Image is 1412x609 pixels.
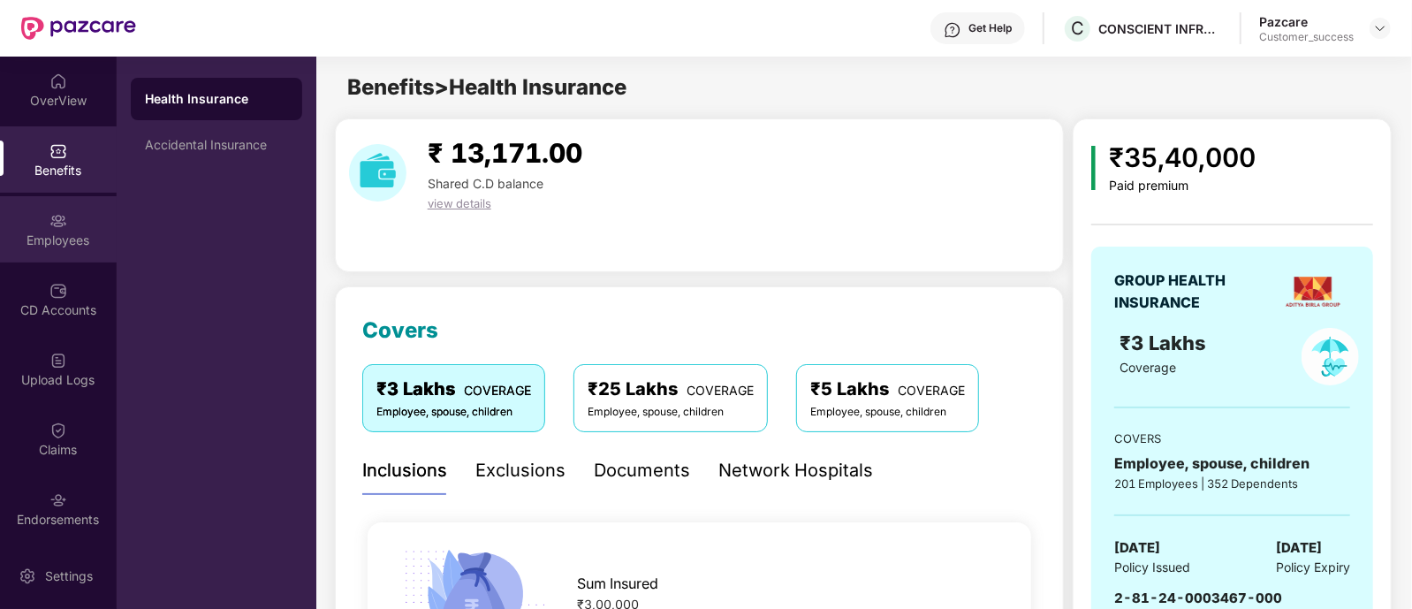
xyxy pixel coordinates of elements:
span: COVERAGE [687,383,754,398]
div: CONSCIENT INFRASTRUCTURE PVT LTD [1098,20,1222,37]
img: svg+xml;base64,PHN2ZyBpZD0iQ0RfQWNjb3VudHMiIGRhdGEtbmFtZT0iQ0QgQWNjb3VudHMiIHhtbG5zPSJodHRwOi8vd3... [49,282,67,300]
img: svg+xml;base64,PHN2ZyBpZD0iSGVscC0zMngzMiIgeG1sbnM9Imh0dHA6Ly93d3cudzMub3JnLzIwMDAvc3ZnIiB3aWR0aD... [944,21,961,39]
div: 201 Employees | 352 Dependents [1114,475,1350,492]
img: icon [1091,146,1096,190]
div: Employee, spouse, children [810,404,965,421]
div: Settings [40,567,98,585]
img: svg+xml;base64,PHN2ZyBpZD0iRHJvcGRvd24tMzJ4MzIiIHhtbG5zPSJodHRwOi8vd3d3LnczLm9yZy8yMDAwL3N2ZyIgd2... [1373,21,1387,35]
span: ₹3 Lakhs [1120,331,1211,354]
div: Inclusions [362,457,447,484]
img: svg+xml;base64,PHN2ZyBpZD0iRW5kb3JzZW1lbnRzIiB4bWxucz0iaHR0cDovL3d3dy53My5vcmcvMjAwMC9zdmciIHdpZH... [49,491,67,509]
span: Coverage [1120,360,1176,375]
img: svg+xml;base64,PHN2ZyBpZD0iRW1wbG95ZWVzIiB4bWxucz0iaHR0cDovL3d3dy53My5vcmcvMjAwMC9zdmciIHdpZHRoPS... [49,212,67,230]
span: Benefits > Health Insurance [347,74,626,100]
div: Employee, spouse, children [376,404,531,421]
span: Policy Expiry [1276,558,1350,577]
span: [DATE] [1276,537,1322,559]
span: Shared C.D balance [428,176,543,191]
div: Get Help [968,21,1012,35]
span: C [1071,18,1084,39]
span: COVERAGE [464,383,531,398]
img: svg+xml;base64,PHN2ZyBpZD0iQmVuZWZpdHMiIHhtbG5zPSJodHRwOi8vd3d3LnczLm9yZy8yMDAwL3N2ZyIgd2lkdGg9Ij... [49,142,67,160]
div: GROUP HEALTH INSURANCE [1114,270,1269,314]
img: policyIcon [1302,328,1359,385]
div: Documents [594,457,690,484]
div: ₹25 Lakhs [588,376,754,403]
span: Policy Issued [1114,558,1190,577]
span: [DATE] [1114,537,1160,559]
span: COVERAGE [898,383,965,398]
span: 2-81-24-0003467-000 [1114,590,1282,606]
div: Accidental Insurance [145,138,288,152]
div: Exclusions [475,457,566,484]
div: Employee, spouse, children [1114,453,1350,475]
img: svg+xml;base64,PHN2ZyBpZD0iU2V0dGluZy0yMHgyMCIgeG1sbnM9Imh0dHA6Ly93d3cudzMub3JnLzIwMDAvc3ZnIiB3aW... [19,567,36,585]
span: ₹ 13,171.00 [428,137,582,169]
img: download [349,144,406,202]
span: view details [428,196,491,210]
img: svg+xml;base64,PHN2ZyBpZD0iQ2xhaW0iIHhtbG5zPSJodHRwOi8vd3d3LnczLm9yZy8yMDAwL3N2ZyIgd2lkdGg9IjIwIi... [49,422,67,439]
img: insurerLogo [1282,261,1344,323]
div: Network Hospitals [718,457,873,484]
img: New Pazcare Logo [21,17,136,40]
div: Health Insurance [145,90,288,108]
div: ₹5 Lakhs [810,376,965,403]
div: Paid premium [1110,179,1256,194]
span: Covers [362,317,438,343]
div: Customer_success [1259,30,1354,44]
div: Employee, spouse, children [588,404,754,421]
img: svg+xml;base64,PHN2ZyBpZD0iSG9tZSIgeG1sbnM9Imh0dHA6Ly93d3cudzMub3JnLzIwMDAvc3ZnIiB3aWR0aD0iMjAiIG... [49,72,67,90]
span: Sum Insured [578,573,659,595]
div: ₹35,40,000 [1110,137,1256,179]
img: svg+xml;base64,PHN2ZyBpZD0iVXBsb2FkX0xvZ3MiIGRhdGEtbmFtZT0iVXBsb2FkIExvZ3MiIHhtbG5zPSJodHRwOi8vd3... [49,352,67,369]
div: COVERS [1114,430,1350,447]
div: Pazcare [1259,13,1354,30]
div: ₹3 Lakhs [376,376,531,403]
